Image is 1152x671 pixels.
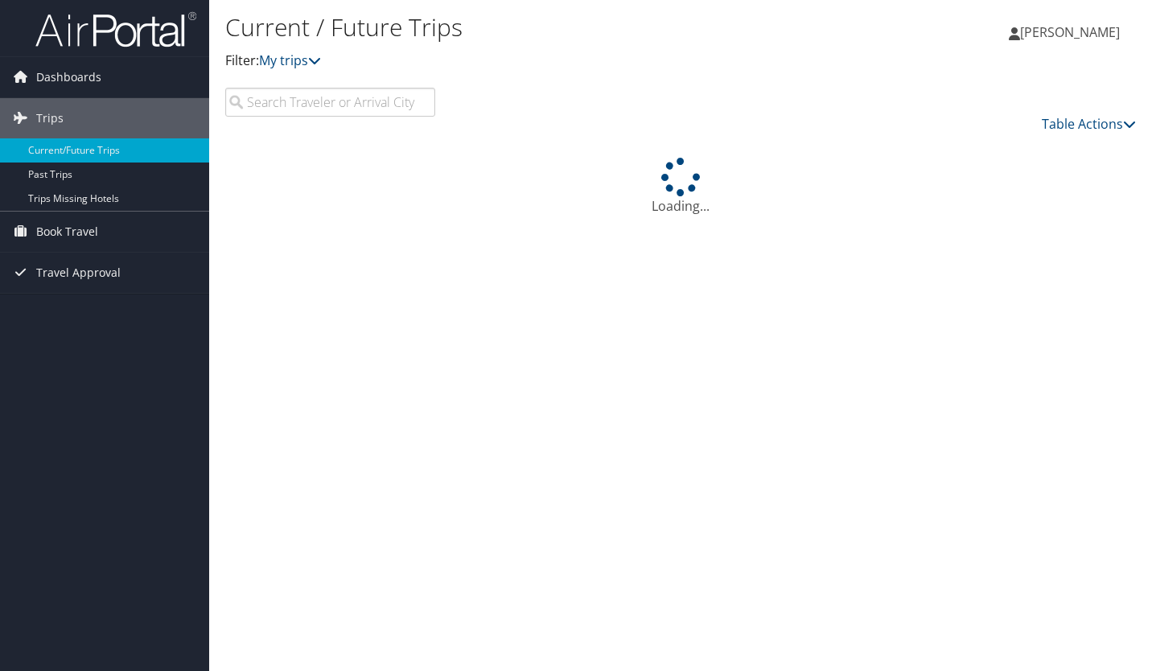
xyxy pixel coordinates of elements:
[36,212,98,252] span: Book Travel
[36,98,64,138] span: Trips
[1042,115,1136,133] a: Table Actions
[36,57,101,97] span: Dashboards
[225,51,833,72] p: Filter:
[1020,23,1120,41] span: [PERSON_NAME]
[225,88,435,117] input: Search Traveler or Arrival City
[36,253,121,293] span: Travel Approval
[259,51,321,69] a: My trips
[1009,8,1136,56] a: [PERSON_NAME]
[225,158,1136,216] div: Loading...
[35,10,196,48] img: airportal-logo.png
[225,10,833,44] h1: Current / Future Trips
